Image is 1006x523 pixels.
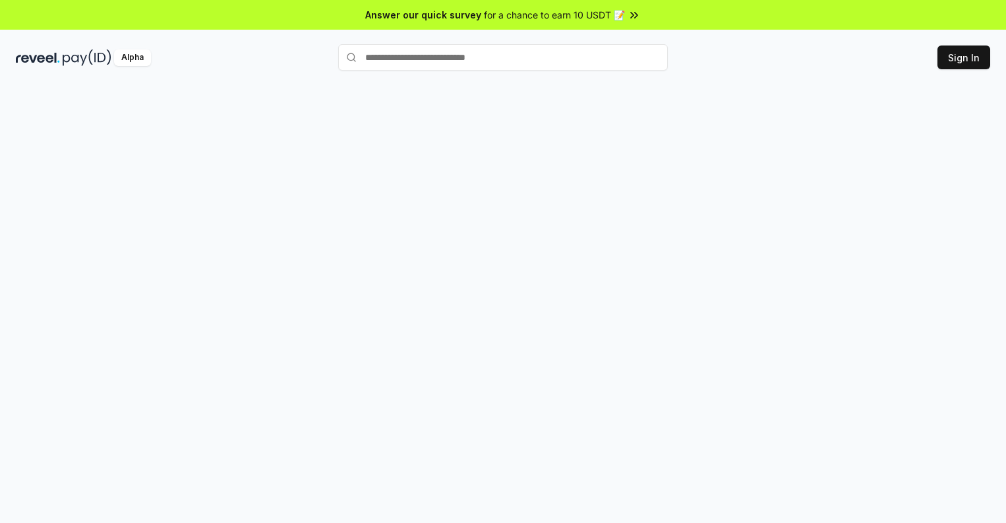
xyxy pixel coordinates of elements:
[937,46,990,69] button: Sign In
[114,49,151,66] div: Alpha
[365,8,481,22] span: Answer our quick survey
[16,49,60,66] img: reveel_dark
[63,49,111,66] img: pay_id
[484,8,625,22] span: for a chance to earn 10 USDT 📝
